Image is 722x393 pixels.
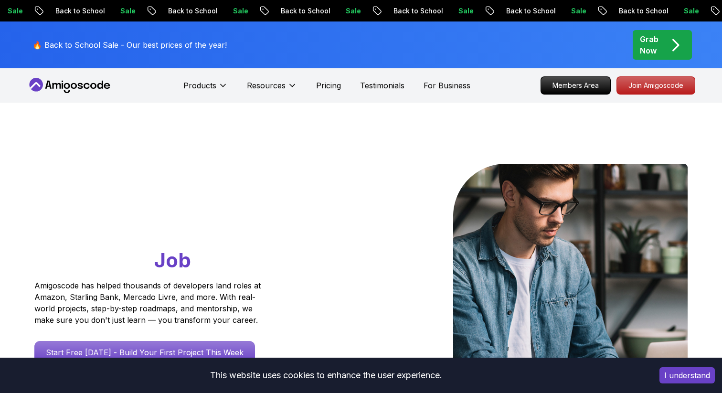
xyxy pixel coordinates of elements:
p: Back to School [158,6,223,16]
p: Back to School [45,6,110,16]
a: Start Free [DATE] - Build Your First Project This Week [34,341,255,364]
p: Sale [448,6,479,16]
p: Amigoscode has helped thousands of developers land roles at Amazon, Starling Bank, Mercado Livre,... [34,280,264,326]
p: Resources [247,80,286,91]
p: Back to School [496,6,561,16]
h1: Go From Learning to Hired: Master Java, Spring Boot & Cloud Skills That Get You the [34,164,297,274]
p: Sale [336,6,366,16]
p: Sale [223,6,254,16]
a: For Business [424,80,470,91]
button: Products [183,80,228,99]
p: Back to School [271,6,336,16]
p: Sale [561,6,592,16]
a: Members Area [541,76,611,95]
p: Back to School [609,6,674,16]
p: Members Area [541,77,610,94]
p: Back to School [383,6,448,16]
p: Products [183,80,216,91]
div: This website uses cookies to enhance the user experience. [7,365,645,386]
p: Grab Now [640,33,658,56]
a: Pricing [316,80,341,91]
p: 🔥 Back to School Sale - Our best prices of the year! [32,39,227,51]
p: Sale [674,6,704,16]
a: Testimonials [360,80,404,91]
p: Join Amigoscode [617,77,695,94]
span: Job [154,248,191,272]
button: Accept cookies [659,367,715,383]
p: Sale [110,6,141,16]
button: Resources [247,80,297,99]
a: Join Amigoscode [616,76,695,95]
